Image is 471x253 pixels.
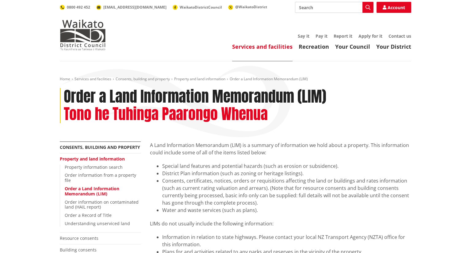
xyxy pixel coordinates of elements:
li: Information in relation to state highways. Please contact your local NZ Transport Agency (NZTA) o... [162,233,411,248]
p: LIMs do not usually include the following information: [150,220,411,227]
a: 0800 492 452 [60,5,90,10]
a: Order information from a property file [65,172,136,183]
a: Order a Record of Title [65,212,112,218]
a: Property and land information [174,76,225,81]
a: Property information search [65,164,123,170]
li: Consents, certificates, notices, orders or requisitions affecting the land or buildings and rates... [162,177,411,206]
span: 0800 492 452 [67,5,90,10]
a: Resource consents [60,235,98,241]
span: @WaikatoDistrict [235,4,267,9]
a: Order information on contaminated land (HAIL report) [65,199,139,210]
a: Your District [376,43,411,50]
span: WaikatoDistrictCouncil [180,5,222,10]
img: Waikato District Council - Te Kaunihera aa Takiwaa o Waikato [60,20,106,50]
a: Pay it [316,33,327,39]
a: Your Council [335,43,370,50]
a: Building consents [60,247,97,253]
a: Understanding unserviced land [65,221,130,226]
a: Report it [334,33,352,39]
h1: Order a Land Information Memorandum (LIM) [64,88,326,106]
h2: Tono he Tuhinga Paarongo Whenua [64,105,268,123]
a: Apply for it [358,33,382,39]
a: Services and facilities [75,76,111,81]
span: [EMAIL_ADDRESS][DOMAIN_NAME] [103,5,167,10]
a: Services and facilities [232,43,293,50]
a: Recreation [299,43,329,50]
a: Account [377,2,411,13]
a: Contact us [389,33,411,39]
li: Water and waste services (such as plans). [162,206,411,214]
input: Search input [295,2,373,13]
span: Order a Land Information Memorandum (LIM) [230,76,308,81]
a: Property and land information [60,156,125,162]
a: Consents, building and property [116,76,170,81]
a: Order a Land Information Memorandum (LIM) [65,186,119,197]
nav: breadcrumb [60,77,411,82]
a: Say it [298,33,309,39]
li: Special land features and potential hazards (such as erosion or subsidence). [162,162,411,170]
a: @WaikatoDistrict [228,4,267,9]
a: Consents, building and property [60,144,140,150]
a: [EMAIL_ADDRESS][DOMAIN_NAME] [96,5,167,10]
p: A Land Information Memorandum (LIM) is a summary of information we hold about a property. This in... [150,142,411,156]
a: Home [60,76,70,81]
a: WaikatoDistrictCouncil [173,5,222,10]
li: District Plan information (such as zoning or heritage listings). [162,170,411,177]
